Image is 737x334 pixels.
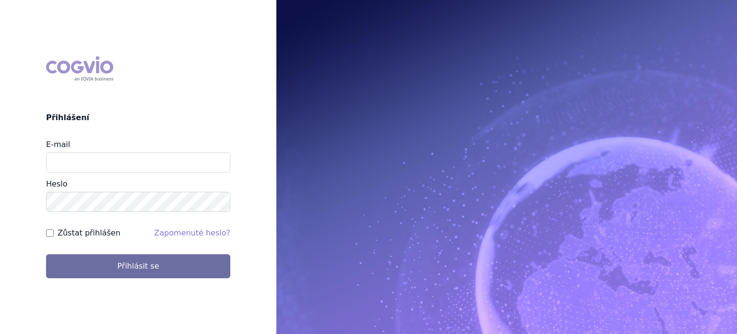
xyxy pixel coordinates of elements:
label: E-mail [46,140,70,149]
h2: Přihlášení [46,112,230,124]
a: Zapomenuté heslo? [154,228,230,237]
label: Zůstat přihlášen [58,227,120,239]
button: Přihlásit se [46,254,230,278]
div: COGVIO [46,56,113,81]
label: Heslo [46,179,67,188]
